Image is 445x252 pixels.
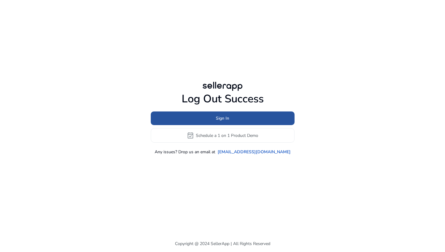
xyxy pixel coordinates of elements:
[151,111,295,125] button: Sign In
[218,149,291,155] a: [EMAIL_ADDRESS][DOMAIN_NAME]
[187,132,194,139] span: event_available
[155,149,215,155] p: Any issues? Drop us an email at
[216,115,229,121] span: Sign In
[151,92,295,105] h1: Log Out Success
[151,128,295,143] button: event_availableSchedule a 1 on 1 Product Demo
